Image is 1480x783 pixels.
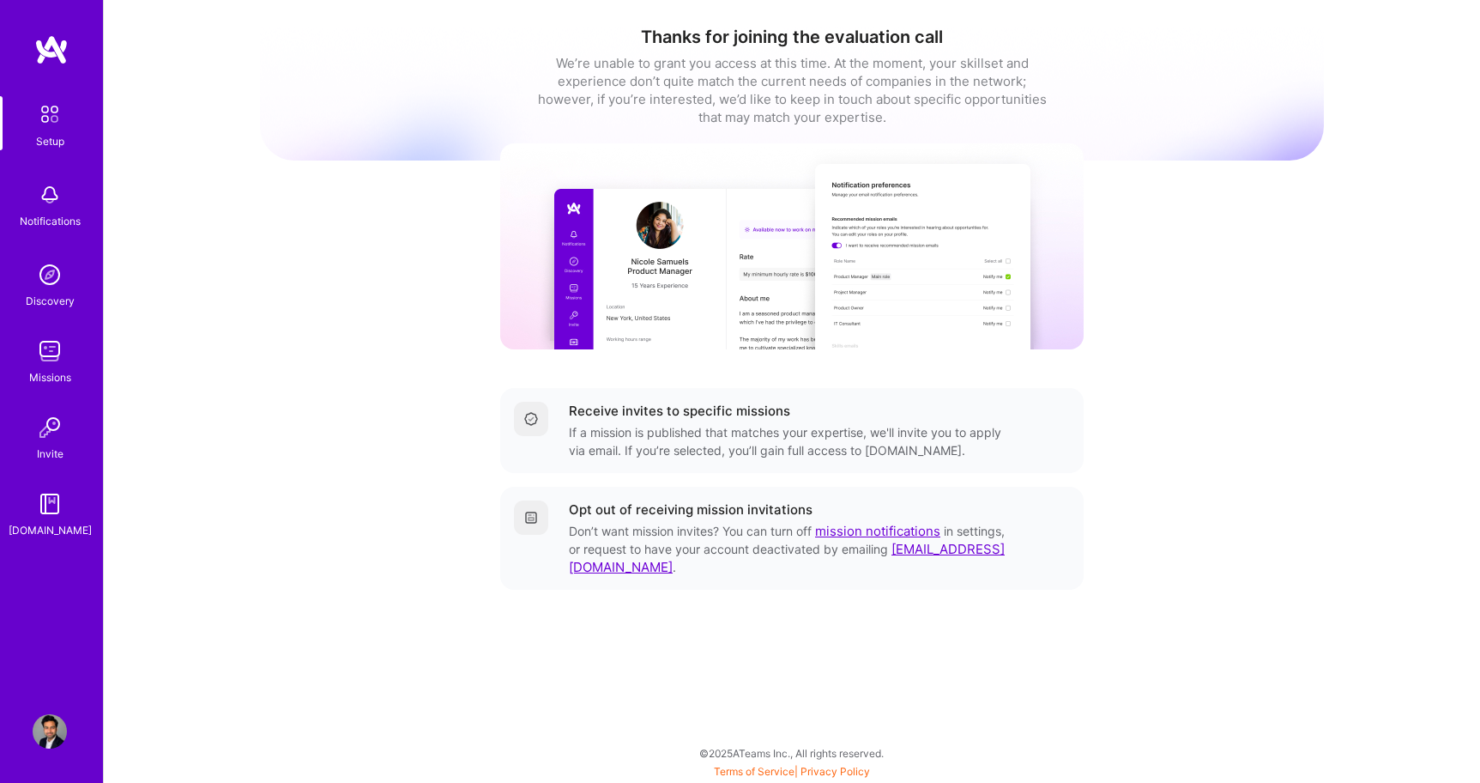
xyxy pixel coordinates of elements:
img: logo [34,34,69,65]
img: teamwork [33,334,67,368]
img: Invite [33,410,67,445]
img: Completed [524,412,538,426]
div: Receive invites to specific missions [569,402,790,420]
img: bell [33,178,67,212]
a: Privacy Policy [800,765,870,778]
img: setup [32,96,68,132]
div: We’re unable to grant you access at this time. At the moment, your skillset and experience don’t ... [535,54,1049,126]
img: curated missions [500,143,1084,349]
div: Notifications [20,212,81,230]
span: | [714,765,870,778]
div: If a mission is published that matches your expertise, we'll invite you to apply via email. If yo... [569,423,1008,459]
div: [DOMAIN_NAME] [9,521,92,539]
h1: Thanks for joining the evaluation call [260,27,1324,47]
div: © 2025 ATeams Inc., All rights reserved. [103,731,1480,774]
div: Don’t want mission invites? You can turn off in settings, or request to have your account deactiv... [569,522,1008,576]
img: User Avatar [33,714,67,749]
a: User Avatar [28,714,71,749]
img: discovery [33,258,67,292]
div: Setup [36,132,64,150]
img: Getting started [524,511,538,525]
a: Terms of Service [714,765,794,778]
div: Invite [37,445,63,463]
div: Opt out of receiving mission invitations [569,501,812,519]
div: Discovery [26,292,75,310]
a: mission notifications [815,523,940,539]
img: guide book [33,487,67,521]
div: Missions [29,368,71,386]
